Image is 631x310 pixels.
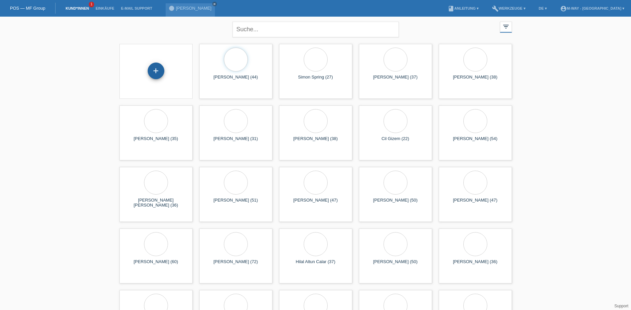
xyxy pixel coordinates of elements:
[448,5,454,12] i: book
[364,75,427,85] div: [PERSON_NAME] (37)
[62,6,92,10] a: Kund*innen
[212,2,217,6] a: close
[213,2,216,6] i: close
[557,6,628,10] a: account_circlem-way - [GEOGRAPHIC_DATA] ▾
[560,5,567,12] i: account_circle
[444,75,507,85] div: [PERSON_NAME] (38)
[205,259,267,270] div: [PERSON_NAME] (72)
[492,5,499,12] i: build
[502,23,510,30] i: filter_list
[284,136,347,147] div: [PERSON_NAME] (38)
[444,198,507,208] div: [PERSON_NAME] (47)
[284,198,347,208] div: [PERSON_NAME] (47)
[284,75,347,85] div: Simon Spring (27)
[205,75,267,85] div: [PERSON_NAME] (44)
[489,6,529,10] a: buildWerkzeuge ▾
[444,259,507,270] div: [PERSON_NAME] (36)
[205,198,267,208] div: [PERSON_NAME] (51)
[92,6,117,10] a: Einkäufe
[364,136,427,147] div: Cil Gizem (22)
[205,136,267,147] div: [PERSON_NAME] (31)
[364,198,427,208] div: [PERSON_NAME] (50)
[10,6,45,11] a: POS — MF Group
[614,304,628,308] a: Support
[89,2,94,7] span: 1
[284,259,347,270] div: Hilal Altun Calar (37)
[233,22,399,37] input: Suche...
[125,259,187,270] div: [PERSON_NAME] (60)
[536,6,550,10] a: DE ▾
[148,65,164,77] div: Kund*in hinzufügen
[125,136,187,147] div: [PERSON_NAME] (35)
[444,6,482,10] a: bookAnleitung ▾
[176,6,212,11] a: [PERSON_NAME]
[118,6,156,10] a: E-Mail Support
[444,136,507,147] div: [PERSON_NAME] (54)
[364,259,427,270] div: [PERSON_NAME] (50)
[125,198,187,208] div: [PERSON_NAME] [PERSON_NAME] (36)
